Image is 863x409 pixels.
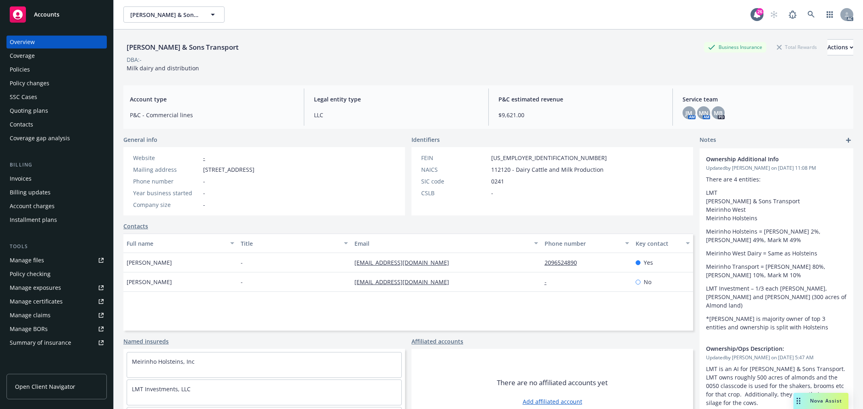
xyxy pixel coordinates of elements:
p: LMT Investment – 1/3 each [PERSON_NAME], [PERSON_NAME] and [PERSON_NAME] (300 acres of Almond land) [706,284,847,310]
span: MN [699,109,708,117]
a: Policy checking [6,268,107,280]
a: SSC Cases [6,91,107,103]
span: Milk dairy and distribution [127,64,199,72]
p: LMT is an AI for [PERSON_NAME] & Sons Transport. LMT owns roughly 500 acres of almonds and the 00... [706,365,847,407]
span: 0241 [491,177,504,186]
div: Coverage gap analysis [10,132,70,145]
div: Billing updates [10,186,51,199]
span: Accounts [34,11,59,18]
div: Company size [133,200,200,209]
a: LMT Investments, LLC [132,385,191,393]
a: Affiliated accounts [411,337,463,346]
div: Coverage [10,49,35,62]
div: Drag to move [793,393,804,409]
a: add [844,135,853,145]
a: [EMAIL_ADDRESS][DOMAIN_NAME] [354,259,456,266]
button: [PERSON_NAME] & Sons Transport [123,6,225,23]
p: *[PERSON_NAME] is majority owner of top 3 entities and ownership is split with Holsteins [706,314,847,331]
span: [PERSON_NAME] & Sons Transport [130,11,200,19]
p: There are 4 entities: [706,175,847,183]
span: No [644,278,651,286]
span: Identifiers [411,135,440,144]
span: [STREET_ADDRESS] [203,165,254,174]
div: Total Rewards [773,42,821,52]
div: Manage exposures [10,281,61,294]
span: Updated by [PERSON_NAME] on [DATE] 5:47 AM [706,354,847,361]
a: Switch app [822,6,838,23]
div: Actions [827,40,853,55]
a: Installment plans [6,213,107,226]
div: CSLB [421,189,488,197]
span: There are no affiliated accounts yet [497,378,608,388]
div: Email [354,239,529,248]
div: Title [241,239,339,248]
a: Start snowing [766,6,782,23]
div: Manage files [10,254,44,267]
a: Manage files [6,254,107,267]
div: Invoices [10,172,32,185]
span: - [241,278,243,286]
div: Manage BORs [10,323,48,335]
div: Tools [6,242,107,251]
a: Manage exposures [6,281,107,294]
span: LLC [314,111,478,119]
div: Policy checking [10,268,51,280]
span: P&C - Commercial lines [130,111,294,119]
div: DBA: - [127,55,142,64]
a: Coverage gap analysis [6,132,107,145]
div: Billing [6,161,107,169]
span: Ownership/Ops Description: [706,344,826,353]
button: Key contact [632,234,693,253]
span: $9,621.00 [498,111,663,119]
div: SIC code [421,177,488,186]
a: [EMAIL_ADDRESS][DOMAIN_NAME] [354,278,456,286]
div: Overview [10,36,35,48]
div: 26 [756,8,763,15]
span: - [241,258,243,267]
div: Installment plans [10,213,57,226]
a: Overview [6,36,107,48]
span: Nova Assist [810,397,842,404]
span: Updated by [PERSON_NAME] on [DATE] 11:08 PM [706,164,847,172]
a: Summary of insurance [6,336,107,349]
div: Policy changes [10,77,49,90]
div: Analytics hub [6,365,107,373]
span: Ownership Additional Info [706,155,826,163]
a: Search [803,6,819,23]
div: Website [133,154,200,162]
p: Meirinho West Dairy = Same as Holsteins [706,249,847,257]
button: Actions [827,39,853,55]
p: Meirinho Holsteins = [PERSON_NAME] 2%, [PERSON_NAME] 49%, Mark M 49% [706,227,847,244]
div: Account charges [10,200,55,213]
a: Accounts [6,3,107,26]
div: NAICS [421,165,488,174]
span: [PERSON_NAME] [127,278,172,286]
button: Full name [123,234,237,253]
span: Notes [700,135,716,145]
button: Title [237,234,352,253]
button: Nova Assist [793,393,848,409]
a: Policy changes [6,77,107,90]
a: Report a Bug [785,6,801,23]
span: P&C estimated revenue [498,95,663,103]
span: - [203,177,205,186]
a: Billing updates [6,186,107,199]
span: [PERSON_NAME] [127,258,172,267]
div: Year business started [133,189,200,197]
p: Meirinho Transport = [PERSON_NAME] 80%, [PERSON_NAME] 10%, Mark M 10% [706,262,847,279]
button: Email [351,234,541,253]
div: Policies [10,63,30,76]
a: - [545,278,553,286]
div: Full name [127,239,225,248]
a: Add affiliated account [523,397,582,406]
a: Policies [6,63,107,76]
span: JM [685,109,692,117]
span: Legal entity type [314,95,478,103]
div: Business Insurance [704,42,766,52]
span: [US_EMPLOYER_IDENTIFICATION_NUMBER] [491,154,607,162]
span: - [491,189,493,197]
a: Named insureds [123,337,169,346]
div: Ownership Additional InfoUpdatedby [PERSON_NAME] on [DATE] 11:08 PMThere are 4 entities:LMT [PERS... [700,148,853,338]
a: Manage BORs [6,323,107,335]
div: Quoting plans [10,104,48,117]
